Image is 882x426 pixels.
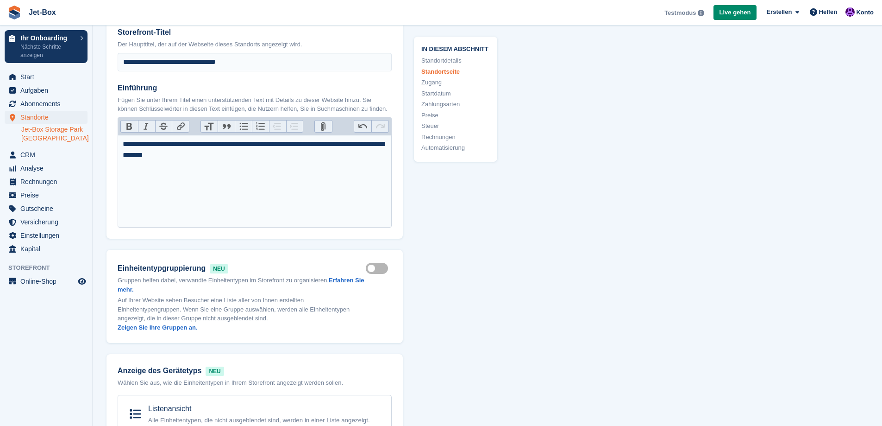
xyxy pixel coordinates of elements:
a: Erfahren Sie mehr. [118,277,364,293]
span: Einstellungen [20,229,76,242]
p: Der Haupttitel, der auf der Webseite dieses Standorts angezeigt wird. [118,40,392,49]
label: Einheitentypgruppierung [118,263,366,274]
a: menu [5,162,88,175]
span: Analyse [20,162,76,175]
a: Zeigen Sie Ihre Gruppen an. [118,324,198,331]
button: Link [172,121,189,133]
span: NEU [206,367,224,376]
a: menu [5,148,88,161]
span: Versicherung [20,216,76,229]
a: menu [5,111,88,124]
a: Vorschau-Shop [76,276,88,287]
button: Quote [218,121,235,133]
button: Italic [138,121,155,133]
span: Gutscheine [20,202,76,215]
a: Rechnungen [421,132,490,141]
a: Speisekarte [5,275,88,288]
a: menu [5,189,88,202]
button: Numbers [252,121,269,133]
img: stora-icon-8386f47178a22dfd0bd8f6a31ec36ba5ce8667c1dd55bd0f319d3a0aa187defe.svg [7,6,21,19]
a: Automatisierung [421,143,490,153]
a: Steuer [421,121,490,131]
p: Wählen Sie aus, wie die Einheitentypen in Ihrem Storefront angezeigt werden sollen. [118,378,392,388]
span: Preise [20,189,76,202]
a: Standortdetails [421,56,490,65]
span: Abonnements [20,97,76,110]
span: Testmodus [664,8,696,18]
span: Storefront [8,263,92,273]
button: Redo [371,121,388,133]
span: Aufgaben [20,84,76,97]
button: Bold [121,121,138,133]
span: In diesem Abschnitt [421,44,490,52]
button: Decrease Level [269,121,286,133]
button: Undo [354,121,371,133]
span: Rechnungen [20,175,76,188]
a: menu [5,70,88,83]
label: Storefront-Titel [118,27,392,38]
p: Gruppen helfen dabei, verwandte Einheitentypen im Storefront zu organisieren. [118,276,366,294]
a: menu [5,229,88,242]
a: Ihr Onboarding Nächste Schritte anzeigen [5,30,88,63]
p: Ihr Onboarding [20,35,75,41]
a: Zahlungsarten [421,100,490,109]
p: Nächste Schritte anzeigen [20,43,75,59]
span: CRM [20,148,76,161]
span: Kapital [20,242,76,255]
img: icon-info-grey-7440780725fd019a000dd9b08b2336e03edf1995a4989e88bcd33f0948082b44.svg [698,10,704,16]
small: Alle Einheitentypen, die nicht ausgeblendet sind, werden in einer Liste angezeigt. [148,417,370,424]
span: Konto [856,8,874,17]
button: Bullets [235,121,252,133]
p: Fügen Sie unter Ihrem Titel einen unterstützenden Text mit Details zu dieser Website hinzu. Sie k... [118,95,392,114]
button: Strikethrough [155,121,172,133]
a: menu [5,202,88,215]
button: Attach Files [315,121,332,133]
a: menu [5,242,88,255]
a: Zugang [421,78,490,87]
label: Einführung [118,83,392,94]
button: Increase Level [286,121,303,133]
a: Standortseite [421,67,490,76]
span: Live gehen [719,8,751,17]
label: Show groups on storefront [366,267,392,269]
a: Jet-Box [25,5,60,20]
a: Startdatum [421,89,490,98]
img: Britta Walzer [845,7,855,17]
a: menu [5,84,88,97]
div: Anzeige des Gerätetyps [118,365,392,376]
a: menu [5,216,88,229]
a: menu [5,97,88,110]
trix-editor: Einführung [118,135,392,228]
span: NEU [210,264,228,273]
span: Start [20,70,76,83]
span: Erstellen [766,7,792,17]
a: Jet-Box Storage Park [GEOGRAPHIC_DATA] [21,125,88,143]
span: Listenansicht [148,405,191,413]
span: Helfen [819,7,838,17]
a: menu [5,175,88,188]
button: Heading [201,121,218,133]
a: Preise [421,110,490,120]
span: Online-Shop [20,275,76,288]
a: Live gehen [713,5,757,20]
p: Auf Ihrer Website sehen Besucher eine Liste aller von Ihnen erstellten Einheitentypengruppen. Wen... [118,296,366,332]
span: Standorte [20,111,76,124]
